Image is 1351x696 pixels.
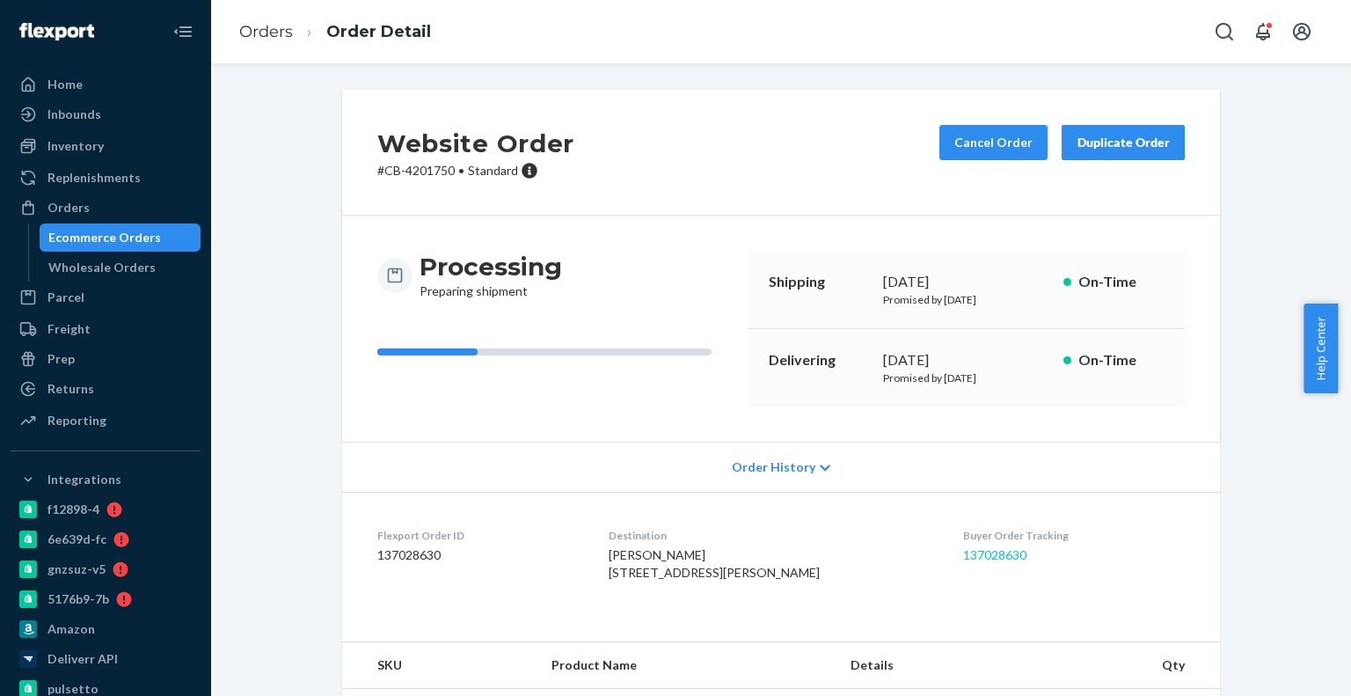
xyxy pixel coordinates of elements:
a: Ecommerce Orders [40,223,201,252]
div: Amazon [47,620,95,638]
div: Replenishments [47,169,141,187]
p: Shipping [769,272,869,292]
button: Open account menu [1284,14,1319,49]
div: [DATE] [883,272,1049,292]
a: Reporting [11,407,201,435]
button: Cancel Order [939,125,1048,160]
dt: Buyer Order Tracking [963,528,1185,543]
div: Preparing shipment [420,251,562,300]
a: Wholesale Orders [40,253,201,282]
dt: Destination [609,528,936,543]
a: Home [11,70,201,99]
div: Duplicate Order [1077,134,1170,151]
div: 5176b9-7b [47,590,109,608]
button: Close Navigation [165,14,201,49]
th: Details [836,642,1030,689]
h3: Processing [420,251,562,282]
button: Integrations [11,465,201,494]
a: Deliverr API [11,645,201,673]
p: On-Time [1078,272,1164,292]
a: Orders [239,22,293,41]
a: Returns [11,375,201,403]
div: Reporting [47,412,106,429]
a: Amazon [11,615,201,643]
ol: breadcrumbs [225,6,445,58]
a: Orders [11,194,201,222]
div: Inventory [47,137,104,155]
div: Deliverr API [47,650,118,668]
div: Prep [47,350,75,368]
a: f12898-4 [11,495,201,524]
div: f12898-4 [47,501,99,518]
img: Flexport logo [19,23,94,40]
p: Promised by [DATE] [883,292,1049,307]
a: Replenishments [11,164,201,192]
div: Returns [47,380,94,398]
p: Delivering [769,350,869,370]
th: Qty [1030,642,1220,689]
h2: Website Order [377,125,574,162]
div: Inbounds [47,106,101,123]
a: 5176b9-7b [11,585,201,613]
div: Freight [47,320,91,338]
span: • [458,163,464,178]
p: # CB-4201750 [377,162,574,179]
span: Standard [468,163,518,178]
a: Inventory [11,132,201,160]
th: SKU [342,642,537,689]
dd: 137028630 [377,546,581,564]
a: Parcel [11,283,201,311]
div: 6e639d-fc [47,531,106,548]
a: Order Detail [326,22,431,41]
div: Integrations [47,471,121,488]
a: Prep [11,345,201,373]
span: Order History [732,458,815,476]
a: gnzsuz-v5 [11,555,201,583]
button: Open Search Box [1207,14,1242,49]
button: Open notifications [1245,14,1281,49]
div: gnzsuz-v5 [47,560,106,578]
button: Help Center [1304,304,1338,393]
div: [DATE] [883,350,1049,370]
a: 6e639d-fc [11,525,201,553]
div: Home [47,76,83,93]
th: Product Name [537,642,836,689]
a: 137028630 [963,547,1026,562]
div: Wholesale Orders [48,259,156,276]
div: Ecommerce Orders [48,229,161,246]
div: Orders [47,199,90,216]
dt: Flexport Order ID [377,528,581,543]
p: Promised by [DATE] [883,370,1049,385]
p: On-Time [1078,350,1164,370]
div: Parcel [47,289,84,306]
a: Inbounds [11,100,201,128]
a: Freight [11,315,201,343]
button: Duplicate Order [1062,125,1185,160]
span: [PERSON_NAME] [STREET_ADDRESS][PERSON_NAME] [609,547,820,580]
